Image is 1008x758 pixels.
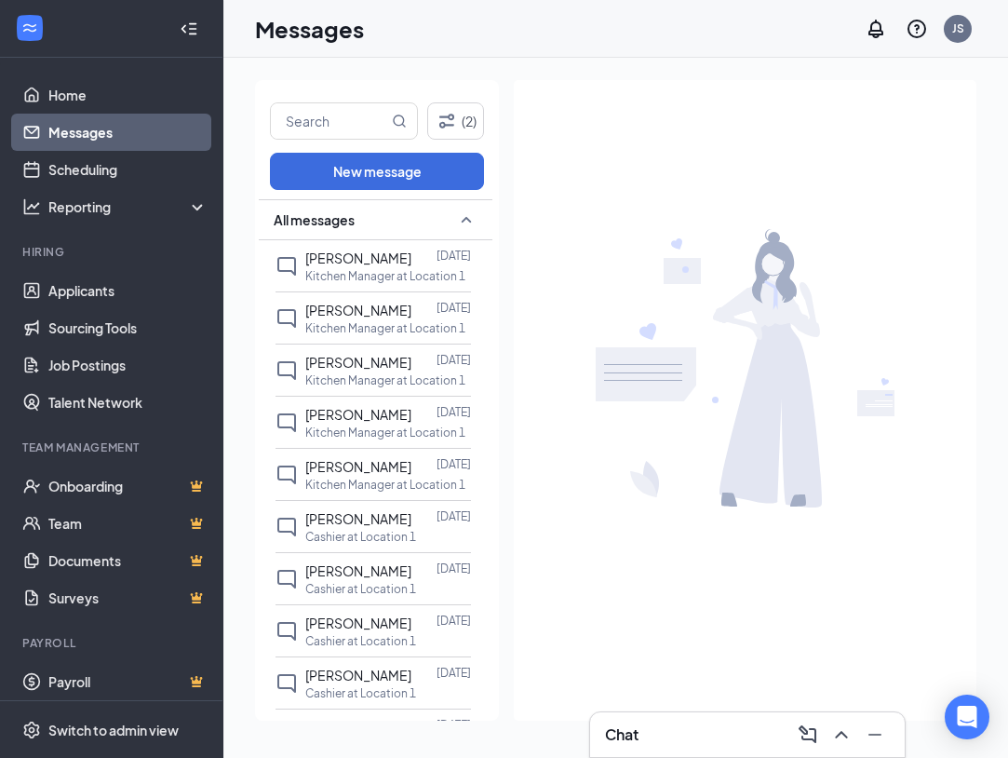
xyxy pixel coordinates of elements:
[255,13,364,45] h1: Messages
[797,724,819,746] svg: ComposeMessage
[48,76,208,114] a: Home
[305,615,411,631] span: [PERSON_NAME]
[305,268,465,284] p: Kitchen Manager at Location 1
[437,613,471,629] p: [DATE]
[22,440,204,455] div: Team Management
[305,406,411,423] span: [PERSON_NAME]
[48,579,208,616] a: SurveysCrown
[305,425,465,440] p: Kitchen Manager at Location 1
[276,516,298,538] svg: ChatInactive
[860,720,890,750] button: Minimize
[945,695,989,739] div: Open Intercom Messenger
[437,300,471,316] p: [DATE]
[305,302,411,318] span: [PERSON_NAME]
[48,114,208,151] a: Messages
[305,581,416,597] p: Cashier at Location 1
[22,244,204,260] div: Hiring
[270,153,484,190] button: New message
[48,151,208,188] a: Scheduling
[305,320,465,336] p: Kitchen Manager at Location 1
[865,18,887,40] svg: Notifications
[48,384,208,421] a: Talent Network
[48,467,208,505] a: OnboardingCrown
[827,720,856,750] button: ChevronUp
[276,412,298,434] svg: ChatInactive
[427,102,484,140] button: Filter (2)
[20,19,39,37] svg: WorkstreamLogo
[305,510,411,527] span: [PERSON_NAME]
[605,724,638,745] h3: Chat
[305,685,416,701] p: Cashier at Location 1
[437,717,471,733] p: [DATE]
[48,309,208,346] a: Sourcing Tools
[305,667,411,684] span: [PERSON_NAME]
[305,719,411,736] span: [PERSON_NAME]
[437,665,471,681] p: [DATE]
[437,561,471,576] p: [DATE]
[437,248,471,264] p: [DATE]
[276,359,298,382] svg: ChatInactive
[48,505,208,542] a: TeamCrown
[276,620,298,643] svg: ChatInactive
[48,197,208,216] div: Reporting
[276,672,298,695] svg: ChatInactive
[455,209,477,231] svg: SmallChevronUp
[276,464,298,486] svg: ChatInactive
[22,197,41,216] svg: Analysis
[952,20,964,36] div: JS
[906,18,928,40] svg: QuestionInfo
[437,508,471,524] p: [DATE]
[22,635,204,651] div: Payroll
[864,724,886,746] svg: Minimize
[305,562,411,579] span: [PERSON_NAME]
[48,663,208,700] a: PayrollCrown
[437,404,471,420] p: [DATE]
[180,20,198,38] svg: Collapse
[48,346,208,384] a: Job Postings
[436,110,458,132] svg: Filter
[276,568,298,590] svg: ChatInactive
[305,633,416,649] p: Cashier at Location 1
[392,114,407,129] svg: MagnifyingGlass
[437,352,471,368] p: [DATE]
[305,250,411,266] span: [PERSON_NAME]
[305,529,416,545] p: Cashier at Location 1
[48,272,208,309] a: Applicants
[22,721,41,739] svg: Settings
[305,458,411,475] span: [PERSON_NAME]
[793,720,823,750] button: ComposeMessage
[274,210,355,229] span: All messages
[48,542,208,579] a: DocumentsCrown
[48,721,179,739] div: Switch to admin view
[276,255,298,277] svg: ChatInactive
[276,307,298,330] svg: ChatInactive
[305,354,411,371] span: [PERSON_NAME]
[830,724,853,746] svg: ChevronUp
[305,477,465,493] p: Kitchen Manager at Location 1
[271,103,388,139] input: Search
[437,456,471,472] p: [DATE]
[305,372,465,388] p: Kitchen Manager at Location 1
